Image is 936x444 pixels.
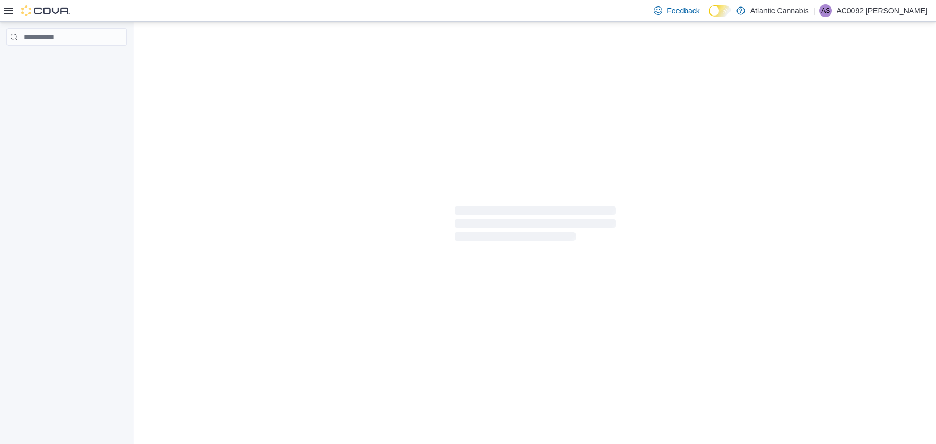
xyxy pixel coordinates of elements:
[455,209,616,243] span: Loading
[709,5,731,17] input: Dark Mode
[750,4,809,17] p: Atlantic Cannabis
[813,4,815,17] p: |
[836,4,927,17] p: AC0092 [PERSON_NAME]
[6,48,127,73] nav: Complex example
[667,5,699,16] span: Feedback
[819,4,832,17] div: AC0092 Strickland Rylan
[821,4,830,17] span: AS
[21,5,70,16] img: Cova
